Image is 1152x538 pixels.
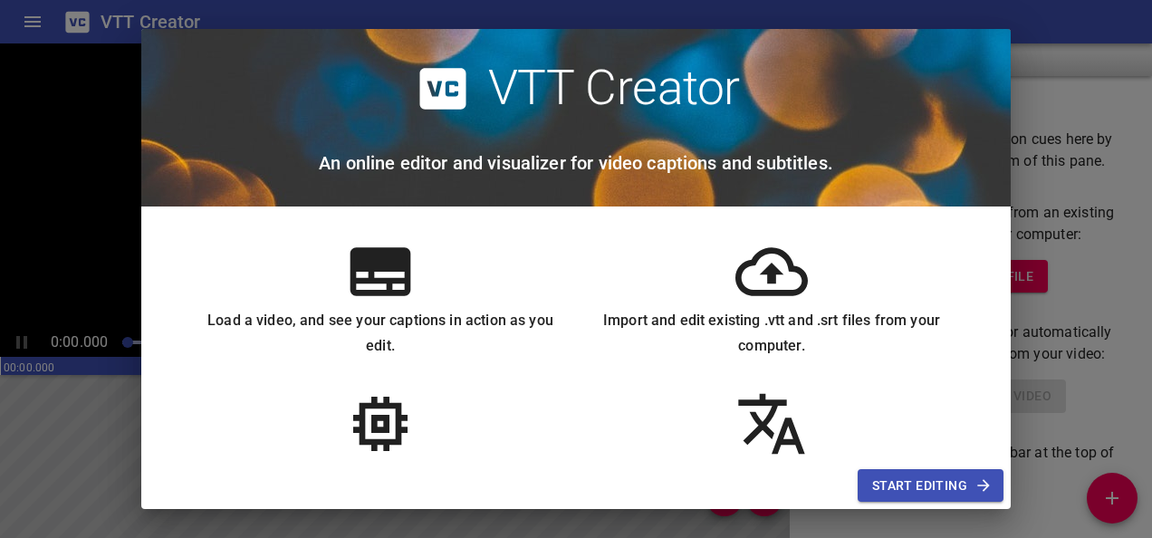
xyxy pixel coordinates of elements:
[199,460,562,511] h6: Leverage machine learning to automatically extract captions directly from your video.
[488,60,740,118] h2: VTT Creator
[858,469,1003,503] button: Start Editing
[590,308,953,359] h6: Import and edit existing .vtt and .srt files from your computer.
[590,460,953,511] h6: Translate your captions automatically using Google Translate.
[872,475,989,497] span: Start Editing
[199,308,562,359] h6: Load a video, and see your captions in action as you edit.
[319,149,833,178] h6: An online editor and visualizer for video captions and subtitles.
